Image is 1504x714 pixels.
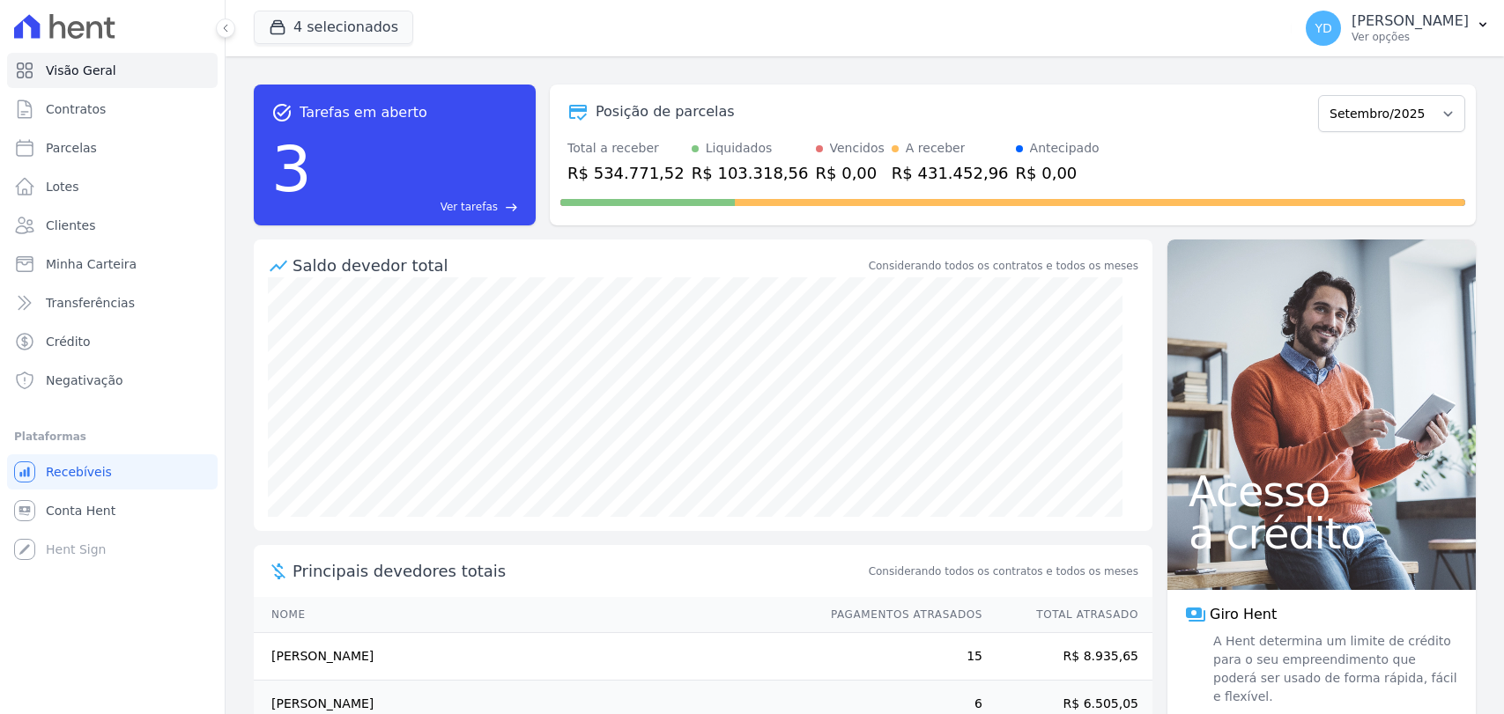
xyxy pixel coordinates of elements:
[46,100,106,118] span: Contratos
[869,258,1138,274] div: Considerando todos os contratos e todos os meses
[7,493,218,528] a: Conta Hent
[254,597,814,633] th: Nome
[46,62,116,79] span: Visão Geral
[1315,22,1331,34] span: YD
[300,102,427,123] span: Tarefas em aberto
[46,333,91,350] span: Crédito
[7,454,218,489] a: Recebíveis
[906,139,966,158] div: A receber
[7,285,218,320] a: Transferências
[46,178,79,195] span: Lotes
[46,502,115,519] span: Conta Hent
[14,426,211,447] div: Plataformas
[706,139,773,158] div: Liquidados
[271,123,312,215] div: 3
[983,633,1152,681] td: R$ 8.935,65
[830,139,885,158] div: Vencidos
[293,559,865,583] span: Principais devedores totais
[7,169,218,204] a: Lotes
[567,139,685,158] div: Total a receber
[1352,12,1469,30] p: [PERSON_NAME]
[7,92,218,127] a: Contratos
[892,161,1009,185] div: R$ 431.452,96
[46,463,112,481] span: Recebíveis
[46,255,137,273] span: Minha Carteira
[983,597,1152,633] th: Total Atrasado
[293,254,865,277] div: Saldo devedor total
[7,130,218,166] a: Parcelas
[869,563,1138,579] span: Considerando todos os contratos e todos os meses
[814,633,983,681] td: 15
[319,199,518,215] a: Ver tarefas east
[1352,30,1469,44] p: Ver opções
[692,161,809,185] div: R$ 103.318,56
[7,363,218,398] a: Negativação
[1189,512,1455,555] span: a crédito
[7,53,218,88] a: Visão Geral
[596,101,735,122] div: Posição de parcelas
[1210,604,1277,625] span: Giro Hent
[271,102,293,123] span: task_alt
[505,201,518,214] span: east
[7,247,218,282] a: Minha Carteira
[254,633,814,681] td: [PERSON_NAME]
[46,139,97,157] span: Parcelas
[254,11,413,44] button: 4 selecionados
[1210,632,1458,706] span: A Hent determina um limite de crédito para o seu empreendimento que poderá ser usado de forma ráp...
[1292,4,1504,53] button: YD [PERSON_NAME] Ver opções
[46,372,123,389] span: Negativação
[441,199,498,215] span: Ver tarefas
[1030,139,1100,158] div: Antecipado
[46,294,135,312] span: Transferências
[816,161,885,185] div: R$ 0,00
[814,597,983,633] th: Pagamentos Atrasados
[7,324,218,359] a: Crédito
[46,217,95,234] span: Clientes
[567,161,685,185] div: R$ 534.771,52
[1016,161,1100,185] div: R$ 0,00
[7,208,218,243] a: Clientes
[1189,470,1455,512] span: Acesso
